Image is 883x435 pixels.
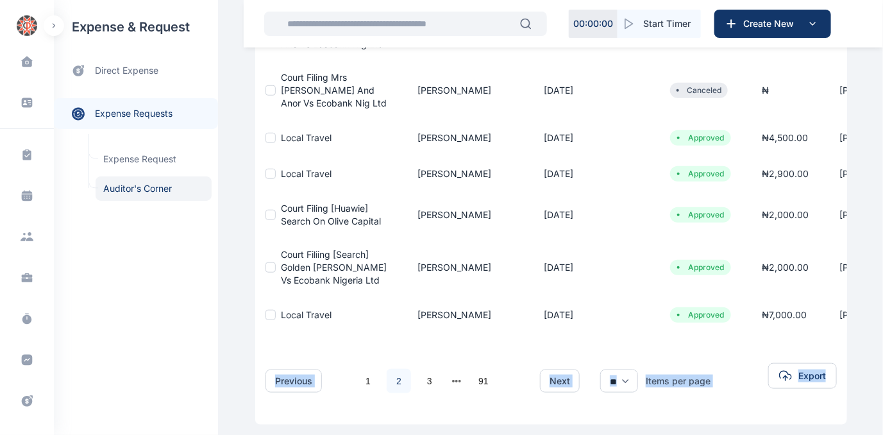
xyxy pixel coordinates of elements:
[417,369,442,393] a: 3
[448,372,466,390] li: 向后 3 页
[675,133,726,143] li: Approved
[762,209,809,220] span: ₦ 2,000.00
[332,372,350,390] li: 上一页
[355,368,381,394] li: 1
[387,369,411,393] a: 2
[646,375,711,388] div: Items per page
[417,368,442,394] li: 3
[281,168,332,179] a: Local Travel
[96,176,212,201] a: Auditor's Corner
[768,363,837,389] button: Export
[798,370,826,382] span: Export
[528,156,655,192] td: [DATE]
[452,372,462,390] button: next page
[96,147,212,171] a: Expense Request
[402,238,528,297] td: [PERSON_NAME]
[386,368,412,394] li: 2
[95,64,158,78] span: direct expense
[281,309,332,320] a: Local Travel
[471,368,496,394] li: 91
[402,120,528,156] td: [PERSON_NAME]
[402,156,528,192] td: [PERSON_NAME]
[402,192,528,238] td: [PERSON_NAME]
[528,192,655,238] td: [DATE]
[265,370,322,393] button: previous
[281,203,381,226] a: Court Filing [Huawie] Search On Olive Capital
[528,238,655,297] td: [DATE]
[402,297,528,333] td: [PERSON_NAME]
[714,10,831,38] button: Create New
[356,369,380,393] a: 1
[762,85,769,96] span: ₦
[528,61,655,120] td: [DATE]
[762,309,807,320] span: ₦ 7,000.00
[618,10,701,38] button: Start Timer
[738,17,805,30] span: Create New
[528,120,655,156] td: [DATE]
[281,72,387,108] a: Court Filing Mrs [PERSON_NAME] And Anor Vs Ecobank Nig Ltd
[675,262,726,273] li: Approved
[501,372,519,390] li: 下一页
[528,297,655,333] td: [DATE]
[471,369,496,393] a: 91
[54,88,218,129] div: expense requests
[540,370,580,393] button: next
[54,98,218,129] a: expense requests
[573,17,613,30] p: 00 : 00 : 00
[402,61,528,120] td: [PERSON_NAME]
[762,168,809,179] span: ₦ 2,900.00
[762,132,808,143] span: ₦ 4,500.00
[643,17,691,30] span: Start Timer
[281,132,332,143] a: Local Travel
[54,54,218,88] a: direct expense
[675,85,723,96] li: Canceled
[762,262,809,273] span: ₦ 2,000.00
[675,169,726,179] li: Approved
[675,310,726,320] li: Approved
[281,249,387,286] a: Court Filiing [Search] Golden [PERSON_NAME] Vs Ecobank Nigeria Ltd
[675,210,726,220] li: Approved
